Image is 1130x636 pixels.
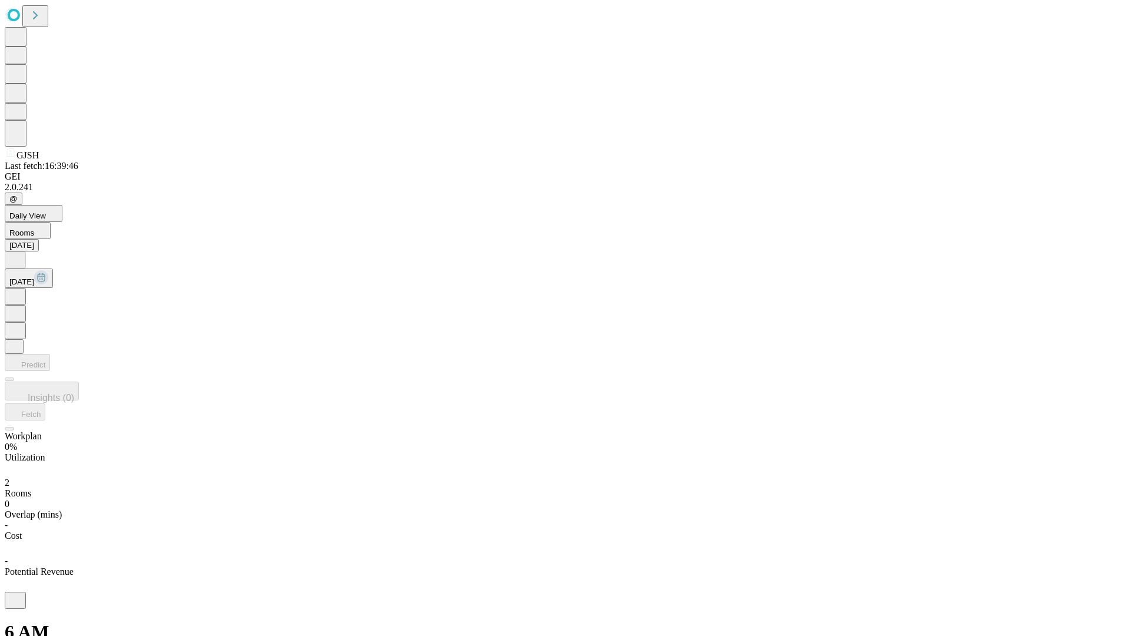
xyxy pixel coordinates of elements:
button: [DATE] [5,269,53,288]
span: - [5,556,8,566]
span: GJSH [16,150,39,160]
button: Insights (0) [5,382,79,400]
span: Rooms [9,228,34,237]
button: Rooms [5,222,51,239]
span: - [5,520,8,530]
span: [DATE] [9,277,34,286]
div: 2.0.241 [5,182,1125,193]
span: Daily View [9,211,46,220]
span: Workplan [5,431,42,441]
span: Last fetch: 16:39:46 [5,161,78,171]
button: Predict [5,354,50,371]
span: Utilization [5,452,45,462]
button: Daily View [5,205,62,222]
span: 2 [5,478,9,488]
span: @ [9,194,18,203]
span: Overlap (mins) [5,509,62,519]
span: Cost [5,531,22,541]
div: GEI [5,171,1125,182]
button: [DATE] [5,239,39,251]
span: Potential Revenue [5,567,74,577]
button: @ [5,193,22,205]
span: 0 [5,499,9,509]
span: 0% [5,442,17,452]
span: Rooms [5,488,31,498]
span: Insights (0) [28,393,74,403]
button: Fetch [5,403,45,420]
